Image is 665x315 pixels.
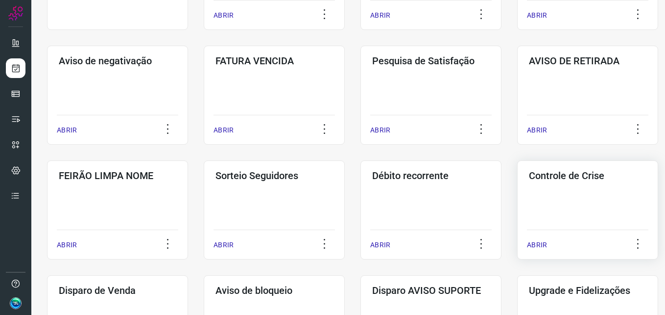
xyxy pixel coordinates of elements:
p: ABRIR [370,240,390,250]
p: ABRIR [57,125,77,135]
p: ABRIR [527,240,547,250]
h3: Disparo AVISO SUPORTE [372,285,490,296]
h3: AVISO DE RETIRADA [529,55,646,67]
p: ABRIR [527,10,547,21]
h3: Upgrade e Fidelizações [529,285,646,296]
img: 688dd65d34f4db4d93ce8256e11a8269.jpg [10,297,22,309]
img: Logo [8,6,23,21]
h3: Controle de Crise [529,170,646,182]
h3: Pesquisa de Satisfação [372,55,490,67]
p: ABRIR [527,125,547,135]
p: ABRIR [370,125,390,135]
h3: Sorteio Seguidores [215,170,333,182]
p: ABRIR [214,125,234,135]
p: ABRIR [214,240,234,250]
p: ABRIR [214,10,234,21]
h3: Aviso de bloqueio [215,285,333,296]
h3: FEIRÃO LIMPA NOME [59,170,176,182]
h3: Disparo de Venda [59,285,176,296]
p: ABRIR [57,240,77,250]
h3: FATURA VENCIDA [215,55,333,67]
p: ABRIR [370,10,390,21]
h3: Aviso de negativação [59,55,176,67]
h3: Débito recorrente [372,170,490,182]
